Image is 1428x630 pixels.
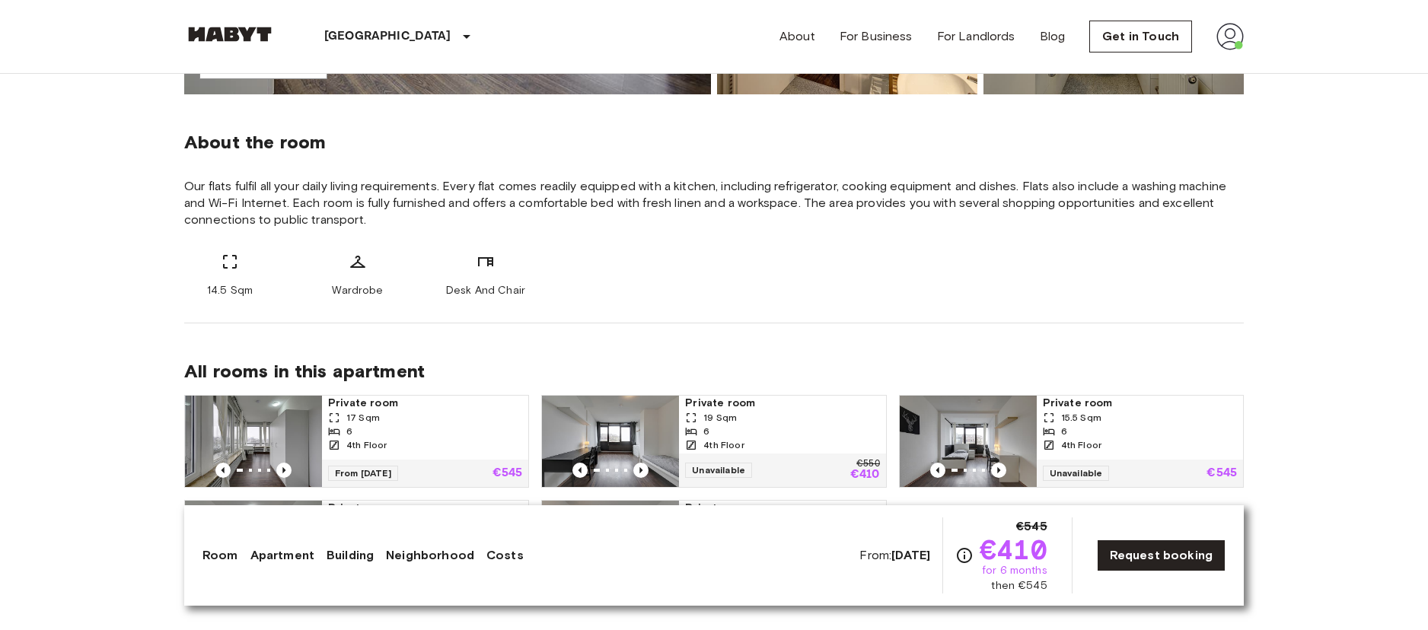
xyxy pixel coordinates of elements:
button: Previous image [215,463,231,478]
span: 6 [703,425,709,438]
span: €545 [1016,517,1047,536]
span: All rooms in this apartment [184,360,1244,383]
a: Costs [486,546,524,565]
img: Marketing picture of unit DE-09-010-04M [542,396,679,487]
span: Desk And Chair [446,283,525,298]
a: Get in Touch [1089,21,1192,52]
span: Our flats fulfil all your daily living requirements. Every flat comes readily equipped with a kit... [184,178,1244,228]
span: Unavailable [685,463,752,478]
button: Previous image [572,463,588,478]
svg: Check cost overview for full price breakdown. Please note that discounts apply to new joiners onl... [955,546,974,565]
p: [GEOGRAPHIC_DATA] [324,27,451,46]
a: Room [202,546,238,565]
span: 19 Sqm [703,411,737,425]
p: €550 [856,460,879,469]
a: For Business [840,27,913,46]
a: For Landlords [937,27,1015,46]
span: From [DATE] [328,466,398,481]
button: Previous image [991,463,1006,478]
button: Previous image [276,463,292,478]
span: 14.5 Sqm [207,283,253,298]
button: Previous image [930,463,945,478]
img: Marketing picture of unit DE-09-010-02M [185,501,322,592]
span: Private room [328,396,522,411]
a: Marketing picture of unit DE-09-010-04MPrevious imagePrevious imagePrivate room19 Sqm64th FloorUn... [541,395,886,488]
a: Marketing picture of unit DE-09-010-02MPrevious imagePrevious imagePrivate room15 Sqm64th FloorUn... [184,500,529,593]
a: Request booking [1097,539,1226,571]
p: €410 [850,469,880,481]
a: Apartment [250,546,314,565]
span: 4th Floor [1061,438,1101,452]
b: [DATE] [891,548,930,562]
p: €545 [492,467,523,479]
span: Wardrobe [332,283,383,298]
span: 4th Floor [346,438,387,452]
p: €545 [1206,467,1237,479]
span: 6 [346,425,352,438]
a: About [779,27,815,46]
span: then €545 [991,578,1047,593]
img: Habyt [184,27,276,42]
a: Marketing picture of unit DE-09-010-03MPrevious imagePrevious imagePrivate room15.5 Sqm64th Floor... [899,395,1244,488]
span: Private room [1043,396,1237,411]
span: 4th Floor [703,438,744,452]
span: Private room [685,396,879,411]
button: Previous image [633,463,649,478]
span: 17 Sqm [346,411,380,425]
a: Marketing picture of unit DE-09-010-01MPrevious imagePrevious imagePrivate room18.5 Sqm64th Floor... [541,500,886,593]
img: Marketing picture of unit DE-09-010-05M [185,396,322,487]
img: Marketing picture of unit DE-09-010-01M [542,501,679,592]
a: Marketing picture of unit DE-09-010-05MPrevious imagePrevious imagePrivate room17 Sqm64th FloorFr... [184,395,529,488]
a: Blog [1040,27,1066,46]
span: 6 [1061,425,1067,438]
img: Marketing picture of unit DE-09-010-03M [900,396,1037,487]
span: 15.5 Sqm [1061,411,1101,425]
span: About the room [184,131,1244,154]
a: Building [327,546,374,565]
span: Unavailable [1043,466,1110,481]
span: Private room [328,501,522,516]
span: €410 [980,536,1047,563]
span: Private room [685,501,879,516]
span: From: [859,547,930,564]
span: for 6 months [982,563,1047,578]
img: avatar [1216,23,1244,50]
a: Neighborhood [386,546,474,565]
